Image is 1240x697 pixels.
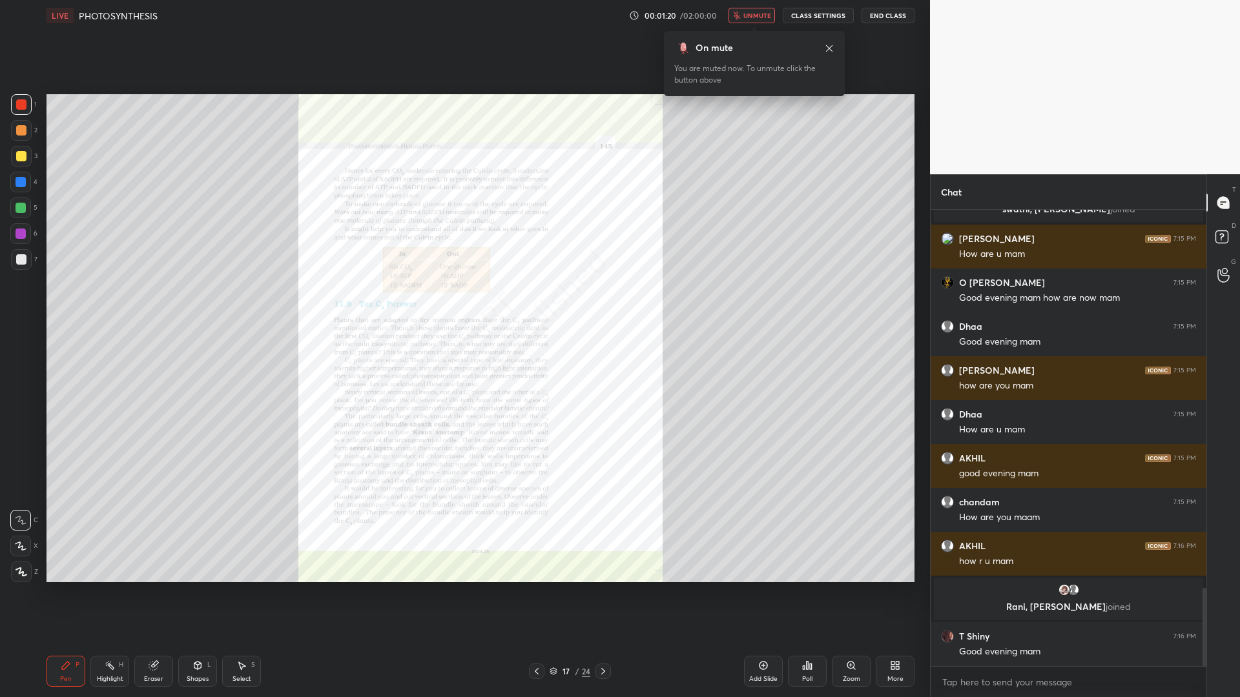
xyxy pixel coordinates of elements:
div: Eraser [144,676,163,682]
img: iconic-dark.1390631f.png [1145,367,1171,374]
h6: T Shiny [959,631,989,642]
div: You are muted now. To unmute click the button above [674,63,834,86]
div: 4 [10,172,37,192]
div: 2 [11,120,37,141]
div: More [887,676,904,682]
div: H [119,662,123,668]
div: 1 [11,94,37,115]
div: Zoom [843,676,860,682]
h6: O [PERSON_NAME] [959,277,1045,288]
button: CLASS SETTINGS [783,8,854,23]
p: Chat [931,175,972,209]
div: 7:15 PM [1173,498,1196,506]
div: grid [931,210,1206,666]
div: 7:15 PM [1173,235,1196,243]
div: Good evening mam how are now mam [959,292,1196,305]
img: iconic-dark.1390631f.png [1145,235,1171,243]
p: Rani, [PERSON_NAME] [942,601,1195,612]
div: X [10,536,38,556]
h6: Dhaa [959,409,982,420]
div: Select [232,676,251,682]
div: LIVE [46,8,74,23]
div: 6 [10,223,37,244]
div: L [207,662,211,668]
div: 7:15 PM [1173,454,1196,462]
div: how r u mam [959,555,1196,568]
img: 3 [941,232,954,245]
h4: PHOTOSYNTHESIS [79,10,158,22]
div: Good evening mam [959,645,1196,658]
div: On mute [696,41,733,55]
div: 7 [11,249,37,270]
div: / [575,667,579,675]
div: S [251,662,255,668]
div: 24 [582,665,590,677]
div: 7:15 PM [1173,279,1196,287]
div: how are you mam [959,379,1196,392]
div: 5 [10,197,37,218]
div: 7:16 PM [1173,542,1196,550]
div: How are you maam [959,511,1196,524]
img: e8bf64d171724688bb285ab6ea845b7e.jpg [941,276,954,289]
img: default.png [941,452,954,465]
img: default.png [941,408,954,421]
div: How are u mam [959,423,1196,436]
p: swathi, [PERSON_NAME] [942,204,1195,214]
img: default.png [941,496,954,509]
div: 7:15 PM [1173,410,1196,418]
div: 7:15 PM [1173,367,1196,374]
div: Z [11,561,38,582]
h6: [PERSON_NAME] [959,365,1035,376]
img: default.png [941,364,954,377]
img: default.png [941,320,954,333]
p: G [1231,257,1236,267]
h6: [PERSON_NAME] [959,233,1035,245]
div: Poll [802,676,812,682]
div: C [10,510,38,530]
div: 17 [560,667,573,675]
div: Pen [60,676,72,682]
h6: AKHIL [959,540,986,552]
div: 7:15 PM [1173,323,1196,330]
div: 7:16 PM [1173,632,1196,640]
div: 3 [11,146,37,167]
button: End Class [862,8,914,23]
h6: Dhaa [959,321,982,332]
span: joined [1106,600,1131,612]
img: ea4645571d7c450fa7cf51ae4e48f29e.jpg [1058,583,1071,596]
p: T [1232,185,1236,194]
div: Shapes [187,676,209,682]
h6: chandam [959,496,1000,508]
h6: AKHIL [959,452,986,464]
img: default.png [1067,583,1080,596]
div: Highlight [97,676,123,682]
img: default.png [941,540,954,552]
div: Good evening mam [959,336,1196,348]
img: iconic-dark.1390631f.png [1145,542,1171,550]
div: Add Slide [749,676,778,682]
div: P [76,662,79,668]
p: D [1232,221,1236,230]
img: 30dfe1cb5b554c25827f537415bf21f5.jpg [941,630,954,643]
div: How are u mam [959,248,1196,261]
button: unmute [728,8,775,23]
span: unmute [743,11,771,20]
div: good evening mam [959,467,1196,480]
img: iconic-dark.1390631f.png [1145,454,1171,462]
